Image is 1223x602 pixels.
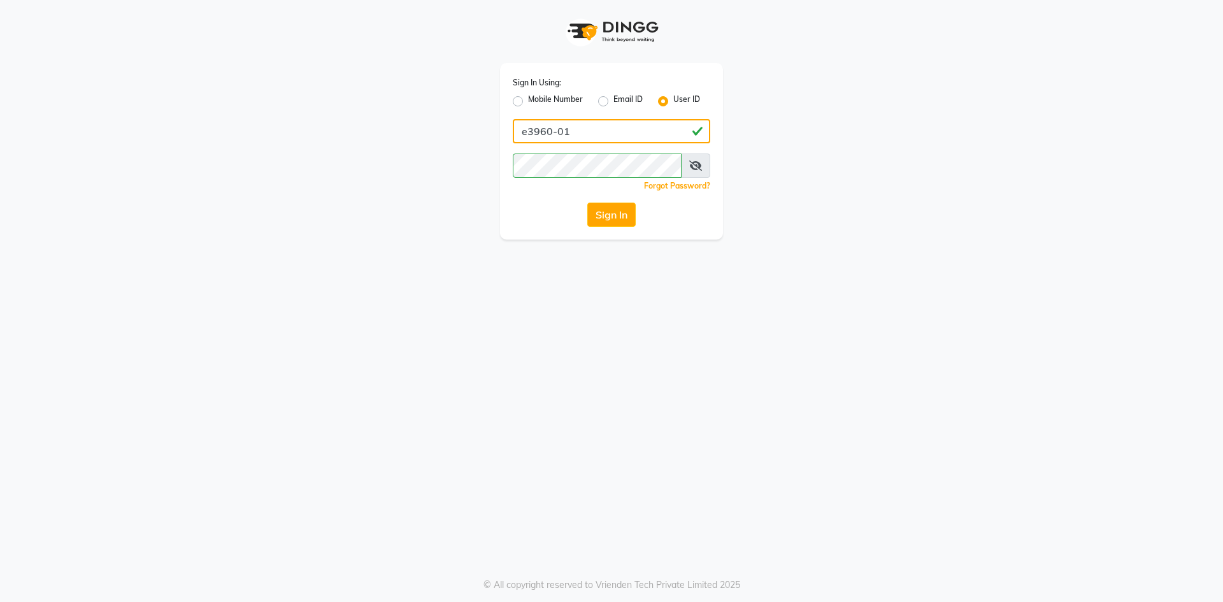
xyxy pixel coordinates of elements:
img: logo1.svg [561,13,662,50]
button: Sign In [587,203,636,227]
input: Username [513,154,682,178]
a: Forgot Password? [644,181,710,190]
label: User ID [673,94,700,109]
input: Username [513,119,710,143]
label: Mobile Number [528,94,583,109]
label: Sign In Using: [513,77,561,89]
label: Email ID [613,94,643,109]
